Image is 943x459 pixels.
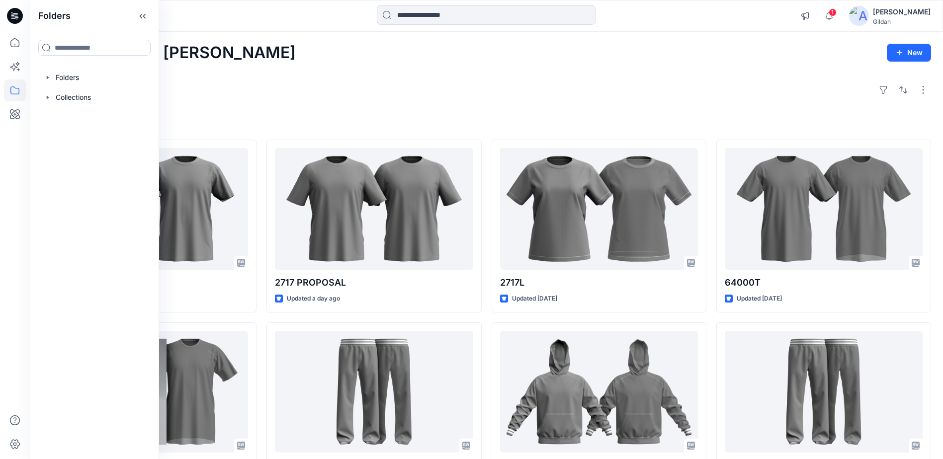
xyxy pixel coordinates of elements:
[500,276,698,290] p: 2717L
[873,18,931,25] div: Gildan
[737,294,782,304] p: Updated [DATE]
[275,148,473,270] a: 2717 PROPOSAL
[829,8,837,16] span: 1
[275,276,473,290] p: 2717 PROPOSAL
[500,148,698,270] a: 2717L
[725,276,923,290] p: 64000T
[725,331,923,453] a: CHFCP80
[887,44,931,62] button: New
[275,331,473,453] a: CHFP80
[500,331,698,453] a: CHF700
[42,118,931,130] h4: Styles
[287,294,340,304] p: Updated a day ago
[42,44,296,62] h2: Welcome back, [PERSON_NAME]
[725,148,923,270] a: 64000T
[849,6,869,26] img: avatar
[873,6,931,18] div: [PERSON_NAME]
[512,294,557,304] p: Updated [DATE]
